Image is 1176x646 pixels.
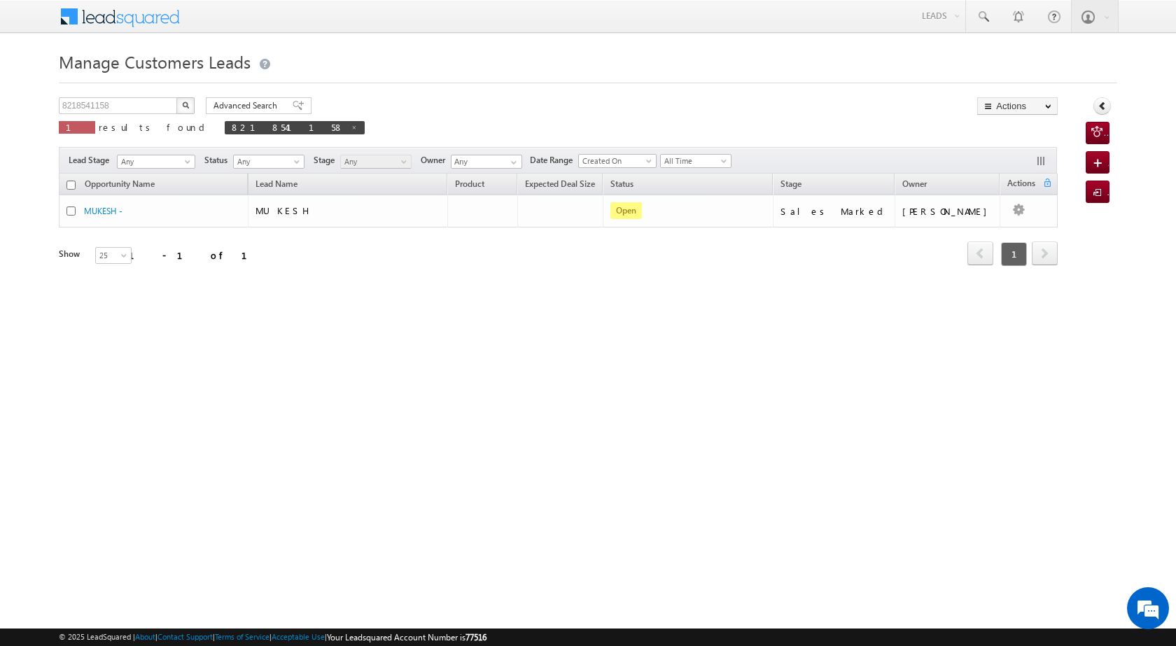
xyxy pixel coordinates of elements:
span: Product [455,178,484,189]
a: Any [340,155,412,169]
span: Expected Deal Size [525,178,595,189]
a: Opportunity Name [78,176,162,195]
a: next [1032,243,1058,265]
div: Show [59,248,84,260]
span: Owner [902,178,927,189]
a: Any [233,155,304,169]
input: Type to Search [451,155,522,169]
a: MUKESH - [84,206,122,216]
span: 77516 [465,632,486,643]
span: Lead Name [248,176,304,195]
span: 1 [66,121,88,133]
a: prev [967,243,993,265]
span: Your Leadsquared Account Number is [327,632,486,643]
div: 1 - 1 of 1 [129,247,264,263]
a: Terms of Service [215,632,269,641]
span: Stage [780,178,801,189]
span: All Time [661,155,727,167]
a: Acceptable Use [272,632,325,641]
input: Check all records [66,181,76,190]
a: 25 [95,247,132,264]
span: Any [118,155,190,168]
a: Expected Deal Size [518,176,602,195]
div: [PERSON_NAME] [902,205,994,218]
span: Advanced Search [213,99,281,112]
span: Owner [421,154,451,167]
a: About [135,632,155,641]
span: Stage [314,154,340,167]
a: Status [603,176,640,195]
span: Manage Customers Leads [59,50,251,73]
span: Opportunity Name [85,178,155,189]
span: Actions [1000,176,1042,194]
span: next [1032,241,1058,265]
span: Any [234,155,300,168]
a: All Time [660,154,731,168]
span: prev [967,241,993,265]
button: Actions [977,97,1058,115]
a: Created On [578,154,657,168]
span: MUKESH [255,204,310,216]
span: 1 [1001,242,1027,266]
span: results found [99,121,210,133]
a: Contact Support [157,632,213,641]
a: Any [117,155,195,169]
span: Any [341,155,407,168]
span: Status [204,154,233,167]
span: Date Range [530,154,578,167]
span: Created On [579,155,652,167]
span: Open [610,202,642,219]
a: Show All Items [503,155,521,169]
img: Search [182,101,189,108]
div: Sales Marked [780,205,888,218]
span: Lead Stage [69,154,115,167]
a: Stage [773,176,808,195]
span: 25 [96,249,133,262]
span: © 2025 LeadSquared | | | | | [59,631,486,644]
span: 8218541158 [232,121,344,133]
